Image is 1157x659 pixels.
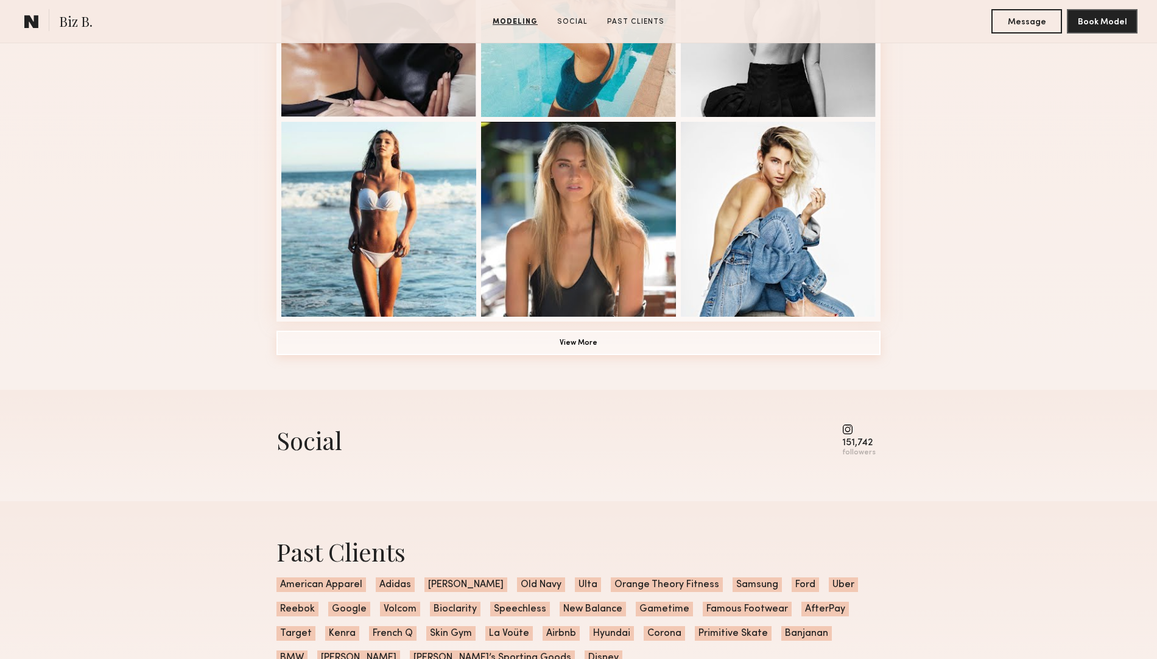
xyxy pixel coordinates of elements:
span: Samsung [733,577,782,592]
span: Orange Theory Fitness [611,577,723,592]
span: American Apparel [276,577,366,592]
span: Reebok [276,602,318,616]
span: Speechless [490,602,550,616]
span: Hyundai [589,626,634,641]
span: Adidas [376,577,415,592]
span: Ford [792,577,819,592]
span: Old Navy [517,577,565,592]
a: Book Model [1067,16,1138,26]
span: Corona [644,626,685,641]
a: Social [552,16,593,27]
span: Volcom [380,602,420,616]
span: Airbnb [543,626,580,641]
span: Kenra [325,626,359,641]
span: French Q [369,626,417,641]
span: Google [328,602,370,616]
span: Skin Gym [426,626,476,641]
button: Book Model [1067,9,1138,33]
span: La Voüte [485,626,533,641]
div: Past Clients [276,535,881,568]
a: Past Clients [602,16,669,27]
span: Uber [829,577,858,592]
div: Social [276,424,342,456]
span: Target [276,626,315,641]
div: 151,742 [842,439,876,448]
span: Gametime [636,602,693,616]
span: AfterPay [801,602,849,616]
span: Bioclarity [430,602,480,616]
button: Message [991,9,1062,33]
div: followers [842,448,876,457]
span: Banjanan [781,626,832,641]
span: Famous Footwear [703,602,792,616]
span: New Balance [560,602,626,616]
span: Ulta [575,577,601,592]
span: Primitive Skate [695,626,772,641]
span: Biz B. [59,12,93,33]
span: [PERSON_NAME] [424,577,507,592]
a: Modeling [488,16,543,27]
button: View More [276,331,881,355]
